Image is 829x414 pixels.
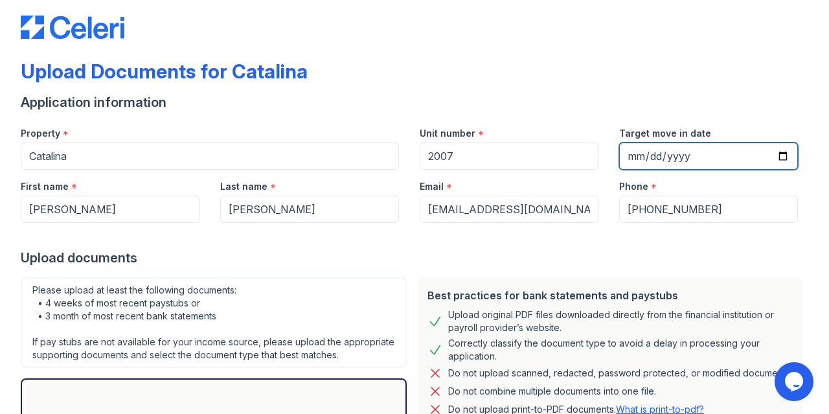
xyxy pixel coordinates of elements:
div: Please upload at least the following documents: • 4 weeks of most recent paystubs or • 3 month of... [21,277,407,368]
label: Property [21,127,60,140]
div: Upload documents [21,249,808,267]
div: Do not combine multiple documents into one file. [448,384,656,399]
div: Do not upload scanned, redacted, password protected, or modified documents. [448,365,792,381]
div: Upload Documents for Catalina [21,60,308,83]
label: Last name [220,180,267,193]
label: Unit number [420,127,475,140]
img: CE_Logo_Blue-a8612792a0a2168367f1c8372b55b34899dd931a85d93a1a3d3e32e68fde9ad4.png [21,16,124,39]
iframe: chat widget [775,362,816,401]
div: Correctly classify the document type to avoid a delay in processing your application. [448,337,793,363]
div: Best practices for bank statements and paystubs [427,288,793,303]
label: First name [21,180,69,193]
label: Phone [619,180,648,193]
label: Email [420,180,444,193]
label: Target move in date [619,127,711,140]
div: Upload original PDF files downloaded directly from the financial institution or payroll provider’... [448,308,793,334]
div: Application information [21,93,808,111]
